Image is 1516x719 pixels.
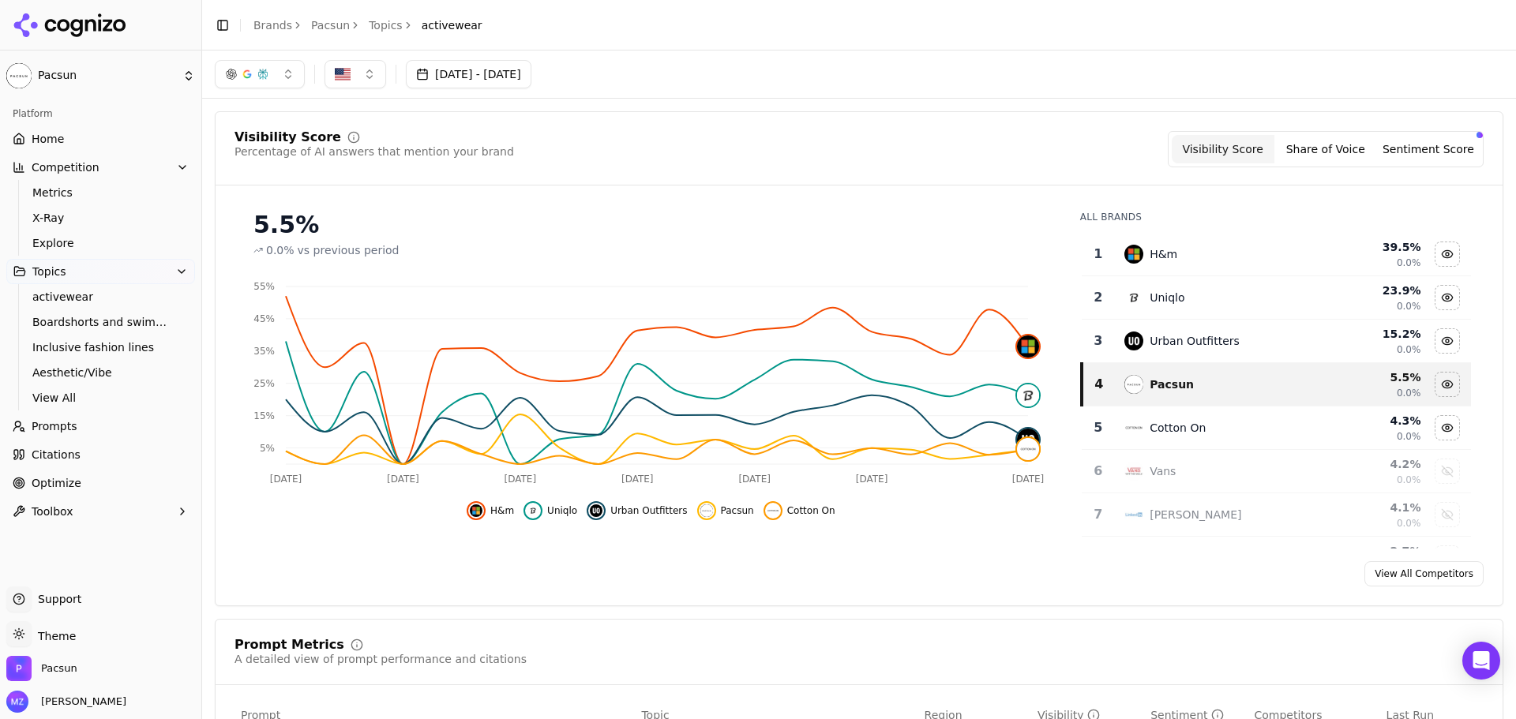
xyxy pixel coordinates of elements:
[26,286,176,308] a: activewear
[1082,537,1471,580] tr: 2.7%Show hollister data
[1150,420,1206,436] div: Cotton On
[1319,326,1420,342] div: 15.2 %
[1088,331,1109,350] div: 3
[1124,505,1143,524] img: brandy melville
[1017,438,1039,460] img: cotton on
[1435,459,1460,484] button: Show vans data
[253,313,275,324] tspan: 45%
[1435,328,1460,354] button: Hide urban outfitters data
[32,289,170,305] span: activewear
[32,339,170,355] span: Inclusive fashion lines
[6,656,77,681] button: Open organization switcher
[32,447,81,462] span: Citations
[41,661,77,676] span: Pacsun
[6,259,195,284] button: Topics
[1319,369,1420,385] div: 5.5 %
[1082,406,1471,450] tr: 5cotton onCotton On4.3%0.0%Hide cotton on data
[1319,239,1420,255] div: 39.5 %
[1012,474,1045,485] tspan: [DATE]
[697,501,754,520] button: Hide pacsun data
[6,414,195,439] a: Prompts
[1172,135,1274,163] button: Visibility Score
[700,504,713,517] img: pacsun
[1150,246,1177,262] div: H&m
[1435,502,1460,527] button: Show brandy melville data
[1397,430,1421,443] span: 0.0%
[1088,505,1109,524] div: 7
[1082,363,1471,406] tr: 4pacsunPacsun5.5%0.0%Hide pacsun data
[1088,288,1109,307] div: 2
[369,17,403,33] a: Topics
[6,155,195,180] button: Competition
[1082,493,1471,537] tr: 7brandy melville[PERSON_NAME]4.1%0.0%Show brandy melville data
[1319,543,1420,559] div: 2.7 %
[1435,285,1460,310] button: Hide uniqlo data
[422,17,482,33] span: activewear
[1319,283,1420,298] div: 23.9 %
[1150,463,1176,479] div: Vans
[387,474,419,485] tspan: [DATE]
[1319,500,1420,515] div: 4.1 %
[6,691,28,713] img: Mera Zhang
[32,131,64,147] span: Home
[610,504,687,517] span: Urban Outfitters
[32,264,66,279] span: Topics
[253,346,275,357] tspan: 35%
[32,185,170,200] span: Metrics
[235,131,341,144] div: Visibility Score
[32,591,81,607] span: Support
[1364,561,1484,586] a: View All Competitors
[35,695,126,709] span: [PERSON_NAME]
[235,144,514,159] div: Percentage of AI answers that mention your brand
[587,501,687,520] button: Hide urban outfitters data
[270,474,302,485] tspan: [DATE]
[721,504,754,517] span: Pacsun
[1435,545,1460,571] button: Show hollister data
[1124,331,1143,350] img: urban outfitters
[621,474,654,485] tspan: [DATE]
[1435,242,1460,267] button: Hide h&m data
[32,314,170,330] span: Boardshorts and swimwear
[260,443,275,454] tspan: 5%
[1082,320,1471,363] tr: 3urban outfittersUrban Outfitters15.2%0.0%Hide urban outfitters data
[32,630,76,642] span: Theme
[32,159,99,175] span: Competition
[1150,507,1241,522] div: [PERSON_NAME]
[1397,257,1421,269] span: 0.0%
[26,311,176,333] a: Boardshorts and swimwear
[1088,462,1109,481] div: 6
[1150,290,1184,305] div: Uniqlo
[32,504,73,519] span: Toolbox
[1319,456,1420,472] div: 4.2 %
[32,210,170,226] span: X-Ray
[6,63,32,88] img: Pacsun
[467,501,514,520] button: Hide h&m data
[1124,288,1143,307] img: uniqlo
[1088,245,1109,264] div: 1
[6,470,195,496] a: Optimize
[253,410,275,421] tspan: 15%
[767,504,779,517] img: cotton on
[1082,276,1471,320] tr: 2uniqloUniqlo23.9%0.0%Hide uniqlo data
[764,501,835,520] button: Hide cotton on data
[6,126,195,152] a: Home
[1150,376,1194,392] div: Pacsun
[1274,135,1377,163] button: Share of Voice
[1082,450,1471,493] tr: 6vansVans4.2%0.0%Show vans data
[1017,384,1039,406] img: uniqlo
[6,499,195,524] button: Toolbox
[470,504,482,517] img: h&m
[253,378,275,389] tspan: 25%
[32,235,170,251] span: Explore
[787,504,835,517] span: Cotton On
[235,638,344,651] div: Prompt Metrics
[1124,375,1143,394] img: pacsun
[1462,642,1500,680] div: Open Intercom Messenger
[1088,418,1109,437] div: 5
[1397,387,1421,399] span: 0.0%
[1397,474,1421,486] span: 0.0%
[26,232,176,254] a: Explore
[738,474,771,485] tspan: [DATE]
[26,182,176,204] a: Metrics
[1017,335,1039,358] img: h&m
